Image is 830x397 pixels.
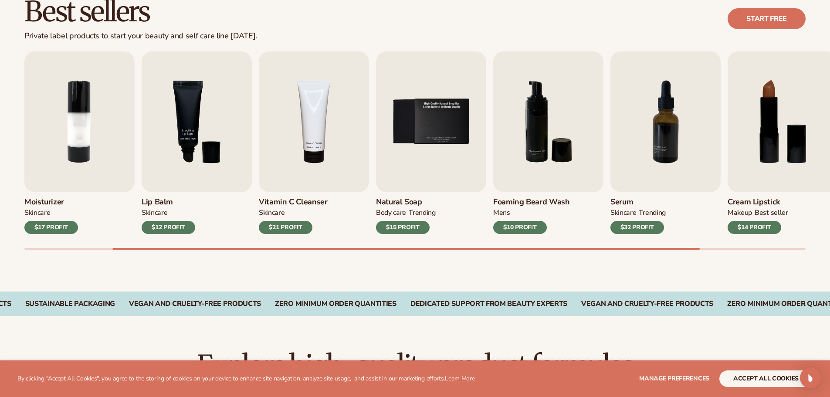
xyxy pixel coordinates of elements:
[129,300,261,308] div: VEGAN AND CRUELTY-FREE PRODUCTS
[728,8,806,29] a: Start free
[17,375,475,383] p: By clicking "Accept All Cookies", you agree to the storing of cookies on your device to enhance s...
[142,197,195,207] h3: Lip Balm
[719,370,813,387] button: accept all cookies
[610,197,666,207] h3: Serum
[610,208,636,217] div: SKINCARE
[376,197,436,207] h3: Natural Soap
[610,51,721,234] a: 7 / 9
[259,197,328,207] h3: Vitamin C Cleanser
[493,51,603,234] a: 6 / 9
[24,31,257,41] div: Private label products to start your beauty and self care line [DATE].
[24,351,806,380] h2: Explore high-quality product formulas
[24,208,50,217] div: SKINCARE
[24,221,78,234] div: $17 PROFIT
[639,208,665,217] div: TRENDING
[639,370,709,387] button: Manage preferences
[755,208,788,217] div: BEST SELLER
[376,208,406,217] div: BODY Care
[639,374,709,383] span: Manage preferences
[376,221,430,234] div: $15 PROFIT
[24,197,78,207] h3: Moisturizer
[409,208,435,217] div: TRENDING
[259,221,312,234] div: $21 PROFIT
[728,208,752,217] div: MAKEUP
[493,197,570,207] h3: Foaming beard wash
[493,221,547,234] div: $10 PROFIT
[259,51,369,234] a: 4 / 9
[493,208,510,217] div: mens
[142,208,167,217] div: SKINCARE
[24,51,135,234] a: 2 / 9
[581,300,713,308] div: Vegan and Cruelty-Free Products
[142,51,252,234] a: 3 / 9
[410,300,567,308] div: DEDICATED SUPPORT FROM BEAUTY EXPERTS
[259,208,285,217] div: Skincare
[728,197,788,207] h3: Cream Lipstick
[728,221,781,234] div: $14 PROFIT
[800,367,821,388] div: Open Intercom Messenger
[25,300,115,308] div: SUSTAINABLE PACKAGING
[142,221,195,234] div: $12 PROFIT
[376,51,486,234] a: 5 / 9
[445,374,474,383] a: Learn More
[275,300,396,308] div: ZERO MINIMUM ORDER QUANTITIES
[610,221,664,234] div: $32 PROFIT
